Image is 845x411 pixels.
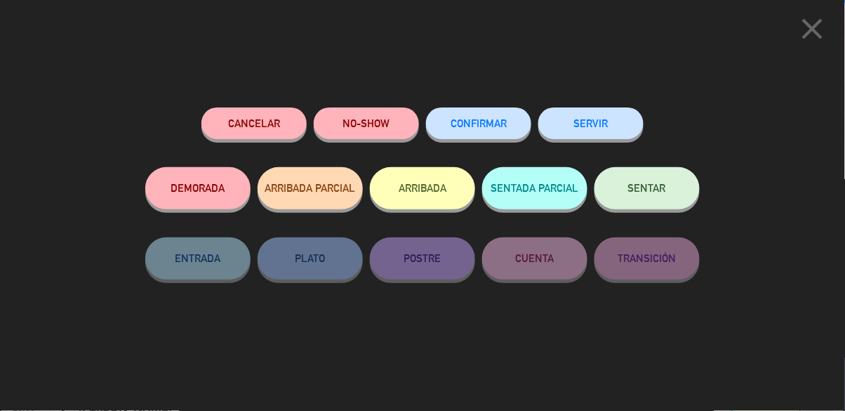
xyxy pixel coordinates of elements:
[258,167,363,209] button: ARRIBADA PARCIAL
[594,167,700,209] button: SENTAR
[370,237,475,280] button: POSTRE
[594,237,700,280] button: TRANSICIÓN
[482,167,587,209] button: SENTADA PARCIAL
[791,11,834,52] button: close
[538,107,644,139] button: SERVIR
[145,237,251,280] button: ENTRADA
[482,237,587,280] button: CUENTA
[795,11,830,46] i: close
[370,167,475,209] button: ARRIBADA
[314,107,419,139] button: NO-SHOW
[145,167,251,209] button: DEMORADA
[258,237,363,280] button: PLATO
[628,182,666,194] span: SENTAR
[426,107,531,139] button: CONFIRMAR
[201,107,307,139] button: Cancelar
[265,182,356,194] span: ARRIBADA PARCIAL
[451,117,507,129] span: CONFIRMAR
